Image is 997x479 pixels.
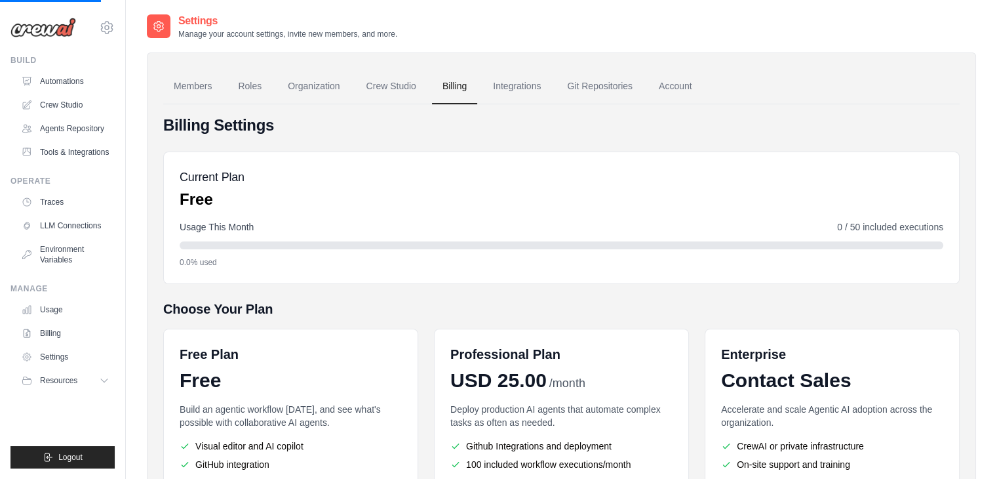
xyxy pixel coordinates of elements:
p: Build an agentic workflow [DATE], and see what's possible with collaborative AI agents. [180,403,402,429]
a: Environment Variables [16,239,115,270]
p: Free [180,189,244,210]
li: 100 included workflow executions/month [450,458,673,471]
h5: Choose Your Plan [163,300,960,318]
a: Automations [16,71,115,92]
a: Usage [16,299,115,320]
div: Operate [10,176,115,186]
button: Resources [16,370,115,391]
li: Visual editor and AI copilot [180,440,402,453]
li: Github Integrations and deployment [450,440,673,453]
a: Roles [227,69,272,104]
h5: Current Plan [180,168,244,186]
a: Git Repositories [557,69,643,104]
li: GitHub integration [180,458,402,471]
span: 0 / 50 included executions [837,220,943,234]
li: On-site support and training [721,458,943,471]
div: Contact Sales [721,369,943,392]
div: Build [10,55,115,66]
a: Integrations [482,69,551,104]
div: Free [180,369,402,392]
h6: Free Plan [180,345,239,364]
h2: Settings [178,13,397,29]
h6: Enterprise [721,345,943,364]
a: Crew Studio [16,94,115,115]
a: Organization [277,69,350,104]
span: Logout [58,452,83,463]
a: Settings [16,346,115,367]
div: Manage [10,283,115,294]
a: LLM Connections [16,215,115,236]
p: Accelerate and scale Agentic AI adoption across the organization. [721,403,943,429]
span: Usage This Month [180,220,254,234]
p: Deploy production AI agents that automate complex tasks as often as needed. [450,403,673,429]
a: Crew Studio [356,69,427,104]
a: Account [648,69,703,104]
span: 0.0% used [180,257,217,268]
img: Logo [10,18,76,37]
li: CrewAI or private infrastructure [721,440,943,453]
h6: Professional Plan [450,345,560,364]
a: Billing [432,69,477,104]
span: Resources [40,375,77,386]
a: Billing [16,323,115,344]
span: USD 25.00 [450,369,547,392]
a: Members [163,69,222,104]
a: Agents Repository [16,118,115,139]
button: Logout [10,446,115,469]
p: Manage your account settings, invite new members, and more. [178,29,397,39]
span: /month [549,375,585,392]
a: Tools & Integrations [16,142,115,163]
a: Traces [16,192,115,213]
h4: Billing Settings [163,115,960,136]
